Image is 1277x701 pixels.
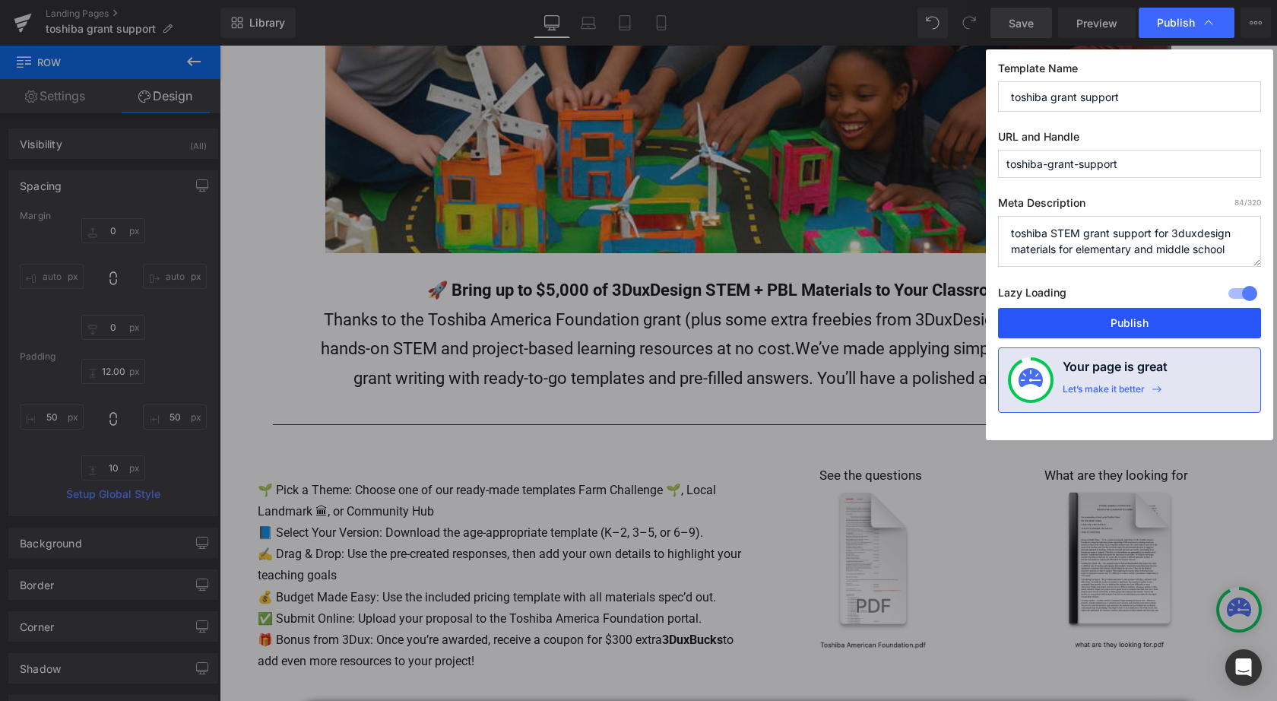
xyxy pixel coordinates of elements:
[529,419,775,442] p: See the questions
[1019,368,1043,392] img: onboarding-status.svg
[1063,383,1145,403] div: Let’s make it better
[38,477,529,498] p: 📘 Select Your Version: Download the age-appropriate template (K–2, 3–5, or 6–9).
[1063,357,1168,383] h4: Your page is great
[998,62,1261,81] label: Template Name
[38,434,529,477] p: 🌱 Pick a Theme: Choose one of our ready-made templates Farm Challenge 🌱, Local Landmark 🏛, or Com...
[38,541,529,563] p: 💰 Budget Made Easy: Use the included pricing template with all materials spec’d out.
[1234,198,1244,207] span: 84
[1234,198,1261,207] span: /320
[998,216,1261,267] textarea: toshiba STEM grant support for 3duxdesign materials for elementary and middle school
[1225,649,1262,686] div: Open Intercom Messenger
[998,196,1261,216] label: Meta Description
[998,283,1066,308] label: Lazy Loading
[442,587,503,601] strong: 3DuxBucks
[998,130,1261,150] label: URL and Handle
[38,584,529,626] p: 🎁 Bonus from 3Dux: Once you’re awarded, receive a coupon for $300 extra to add even more resource...
[774,419,1019,442] p: What are they looking for
[84,260,974,348] p: Thanks to the Toshiba America Foundation grant (plus some extra freebies from 3DuxDesign 🎉), your...
[208,235,851,254] strong: 🚀 Bring up to $5,000 of 3DuxDesign STEM + PBL Materials to Your Classroom — Free!
[1157,16,1195,30] span: Publish
[38,563,529,584] p: ✅ Submit Online: Upload your proposal to the Toshiba America Foundation portal.
[38,498,529,541] p: ✍️ Drag & Drop: Use the pre-created responses, then add your own details to highlight your teachi...
[998,308,1261,338] button: Publish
